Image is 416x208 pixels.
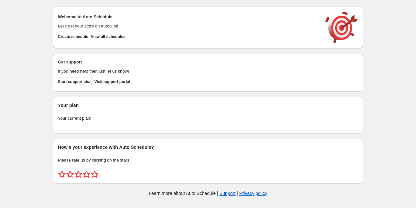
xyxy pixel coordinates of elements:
[94,79,130,84] span: Visit support portal
[94,77,130,86] a: Visit support portal
[58,14,319,20] h2: Welcome to Auto Schedule
[58,115,358,122] p: Your current plan:
[58,144,358,150] h2: How's your experience with Auto Schedule?
[58,59,319,65] h2: Get support
[58,32,88,41] button: Create schedule
[91,34,126,39] span: View all schedules
[58,157,358,164] p: Please rate us by clicking on the stars
[219,191,235,196] a: Support
[58,23,319,29] p: Let's get your store on autopilot!
[58,77,92,86] a: Start support chat
[149,190,267,197] p: Learn more about Auto Schedule | |
[58,68,319,75] p: If you need help then just let us know!
[58,102,358,109] h2: Your plan
[239,191,268,196] a: Privacy policy
[58,79,92,84] span: Start support chat
[91,32,126,41] button: View all schedules
[58,34,88,39] span: Create schedule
